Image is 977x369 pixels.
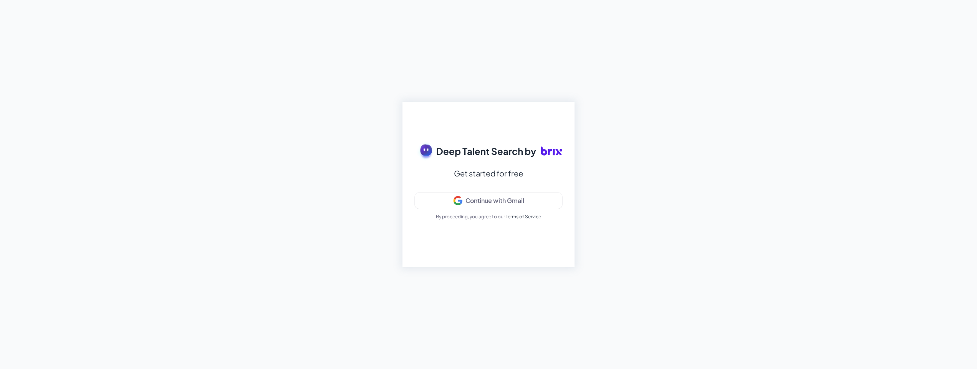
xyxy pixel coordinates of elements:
span: Deep Talent Search by [436,144,536,158]
button: Continue with Gmail [415,193,562,209]
div: Get started for free [454,166,523,180]
a: Terms of Service [506,214,541,219]
div: Continue with Gmail [465,197,524,204]
p: By proceeding, you agree to our [436,213,541,220]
